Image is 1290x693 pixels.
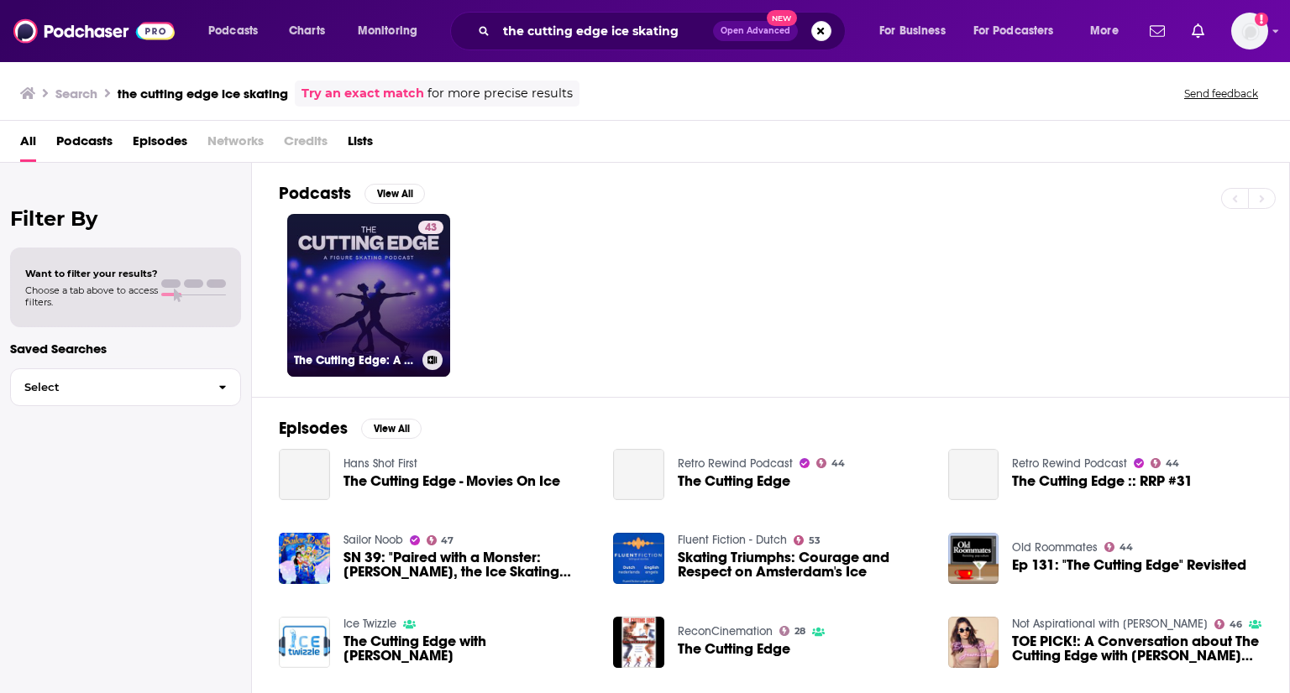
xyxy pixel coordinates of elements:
a: The Cutting Edge :: RRP #31 [948,449,999,500]
span: Monitoring [358,19,417,43]
a: All [20,128,36,162]
a: Skating Triumphs: Courage and Respect on Amsterdam's Ice [678,550,928,579]
a: Ep 131: "The Cutting Edge" Revisited [1012,558,1246,572]
a: Ice Twizzle [343,617,396,631]
span: 28 [794,628,805,635]
button: open menu [1078,18,1140,44]
img: TOE PICK!: A Conversation about The Cutting Edge with Joey Olson (and Coachella Dad!) [948,617,999,668]
h2: Episodes [279,418,348,439]
a: Show notifications dropdown [1143,17,1172,45]
a: EpisodesView All [279,418,422,439]
a: The Cutting Edge [613,449,664,500]
span: SN 39: "Paired with a Monster: [PERSON_NAME], the Ice Skating Queen" [343,550,594,579]
a: SN 39: "Paired with a Monster: Mako, the Ice Skating Queen" [279,533,330,584]
img: User Profile [1231,13,1268,49]
a: 43The Cutting Edge: A Figure Skating Podcast [287,214,450,377]
span: 43 [425,220,437,237]
img: Podchaser - Follow, Share and Rate Podcasts [13,15,175,47]
a: Podcasts [56,128,113,162]
h2: Filter By [10,206,241,231]
img: Skating Triumphs: Courage and Respect on Amsterdam's Ice [613,533,664,584]
a: 44 [1104,542,1133,552]
span: 46 [1230,621,1242,628]
span: Open Advanced [721,27,790,35]
a: 43 [418,221,443,234]
span: For Business [879,19,946,43]
h3: Search [55,86,97,102]
a: Old Roommates [1012,540,1098,555]
span: 53 [809,537,821,544]
span: Want to filter your results? [25,268,158,279]
a: Show notifications dropdown [1185,17,1211,45]
a: Try an exact match [302,84,424,103]
span: Networks [207,128,264,162]
a: The Cutting Edge with Kim Dunaway [343,634,594,663]
button: open menu [962,18,1078,44]
a: 47 [427,535,454,545]
a: The Cutting Edge [678,474,790,488]
span: 44 [1166,460,1179,467]
a: Retro Rewind Podcast [678,456,793,471]
img: Ep 131: "The Cutting Edge" Revisited [948,533,999,584]
button: Send feedback [1179,86,1263,101]
a: The Cutting Edge with Kim Dunaway [279,617,330,668]
span: Credits [284,128,328,162]
span: More [1090,19,1119,43]
a: 44 [816,458,845,468]
button: Open AdvancedNew [713,21,798,41]
span: Charts [289,19,325,43]
a: Fluent Fiction - Dutch [678,533,787,547]
button: View All [364,184,425,204]
a: Lists [348,128,373,162]
a: The Cutting Edge - Movies On Ice [279,449,330,500]
a: 28 [779,626,805,636]
h2: Podcasts [279,183,351,204]
span: Podcasts [208,19,258,43]
a: Retro Rewind Podcast [1012,456,1127,471]
a: 44 [1151,458,1179,468]
img: The Cutting Edge [613,617,664,668]
button: open menu [346,18,439,44]
span: The Cutting Edge with [PERSON_NAME] [343,634,594,663]
a: The Cutting Edge :: RRP #31 [1012,474,1193,488]
span: Select [11,382,205,393]
a: TOE PICK!: A Conversation about The Cutting Edge with Joey Olson (and Coachella Dad!) [1012,634,1262,663]
a: PodcastsView All [279,183,425,204]
button: View All [361,419,422,439]
a: Episodes [133,128,187,162]
a: Not Aspirational with Hannah Aaron Brown [1012,617,1208,631]
a: The Cutting Edge [678,642,790,656]
a: ReconCinemation [678,624,773,638]
span: New [767,10,797,26]
a: The Cutting Edge - Movies On Ice [343,474,560,488]
span: For Podcasters [973,19,1054,43]
button: open menu [197,18,280,44]
span: 44 [831,460,845,467]
a: 46 [1214,619,1242,629]
span: Logged in as GregKubie [1231,13,1268,49]
span: 47 [441,537,454,544]
a: SN 39: "Paired with a Monster: Mako, the Ice Skating Queen" [343,550,594,579]
a: Charts [278,18,335,44]
span: TOE PICK!: A Conversation about The Cutting Edge with [PERSON_NAME] (and Coachella Dad!) [1012,634,1262,663]
span: for more precise results [427,84,573,103]
h3: The Cutting Edge: A Figure Skating Podcast [294,353,416,367]
p: Saved Searches [10,341,241,357]
div: Search podcasts, credits, & more... [466,12,862,50]
a: Sailor Noob [343,533,403,547]
a: Hans Shot First [343,456,417,471]
span: Choose a tab above to access filters. [25,284,158,308]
